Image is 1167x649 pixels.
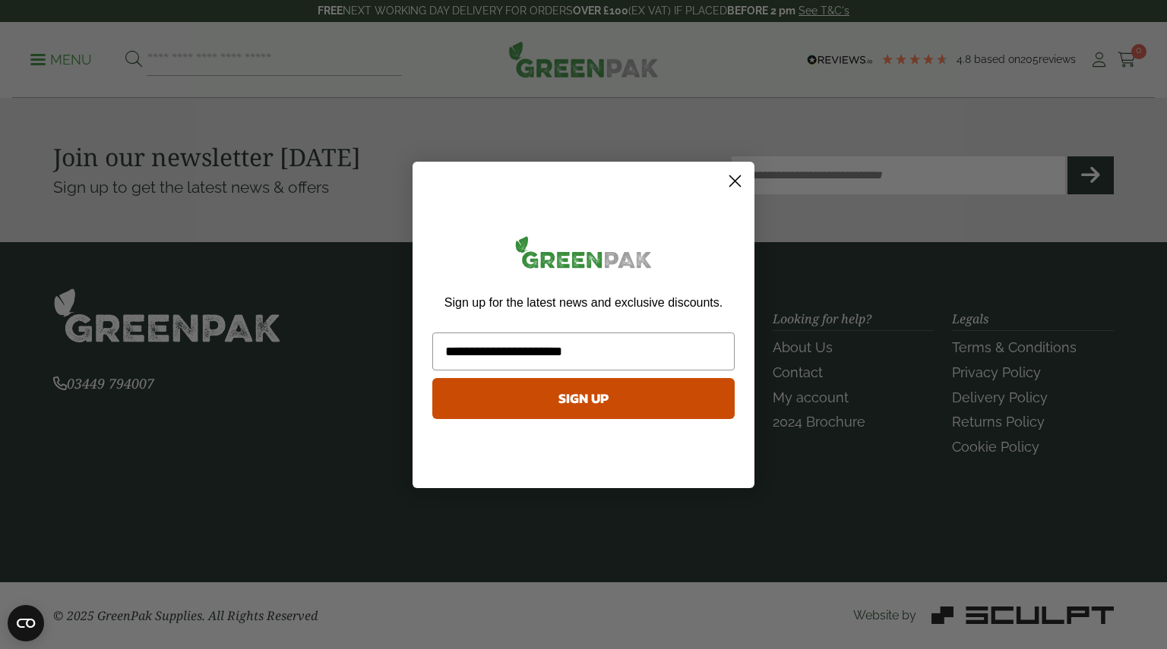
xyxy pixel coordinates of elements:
button: Close dialog [722,168,748,194]
button: SIGN UP [432,378,735,419]
span: Sign up for the latest news and exclusive discounts. [444,296,723,309]
button: Open CMP widget [8,605,44,641]
img: greenpak_logo [432,230,735,281]
input: Email [432,332,735,370]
